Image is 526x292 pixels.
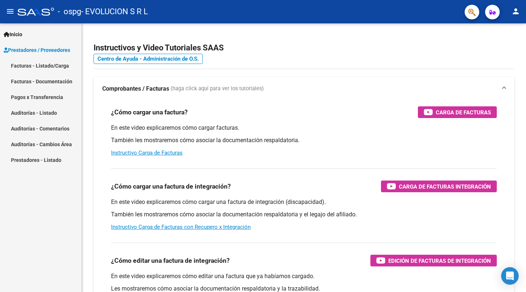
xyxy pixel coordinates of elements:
[111,224,251,230] a: Instructivo Carga de Facturas con Recupero x Integración
[6,7,15,16] mat-icon: menu
[111,124,497,132] p: En este video explicaremos cómo cargar facturas.
[94,41,514,55] h2: Instructivos y Video Tutoriales SAAS
[501,267,519,285] div: Open Intercom Messenger
[102,85,169,93] strong: Comprobantes / Facturas
[111,272,497,280] p: En este video explicaremos cómo editar una factura que ya habíamos cargado.
[111,136,497,144] p: También les mostraremos cómo asociar la documentación respaldatoria.
[511,7,520,16] mat-icon: person
[58,4,81,20] span: - ospg
[111,255,230,266] h3: ¿Cómo editar una factura de integración?
[418,106,497,118] button: Carga de Facturas
[81,4,148,20] span: - EVOLUCION S R L
[388,256,491,265] span: Edición de Facturas de integración
[111,211,497,219] p: También les mostraremos cómo asociar la documentación respaldatoria y el legajo del afiliado.
[381,181,497,192] button: Carga de Facturas Integración
[436,108,491,117] span: Carga de Facturas
[94,54,203,64] a: Centro de Ayuda - Administración de O.S.
[399,182,491,191] span: Carga de Facturas Integración
[111,107,188,117] h3: ¿Cómo cargar una factura?
[111,149,183,156] a: Instructivo Carga de Facturas
[111,198,497,206] p: En este video explicaremos cómo cargar una factura de integración (discapacidad).
[111,181,231,191] h3: ¿Cómo cargar una factura de integración?
[4,46,70,54] span: Prestadores / Proveedores
[94,77,514,101] mat-expansion-panel-header: Comprobantes / Facturas (haga click aquí para ver los tutoriales)
[171,85,264,93] span: (haga click aquí para ver los tutoriales)
[370,255,497,266] button: Edición de Facturas de integración
[4,30,22,38] span: Inicio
